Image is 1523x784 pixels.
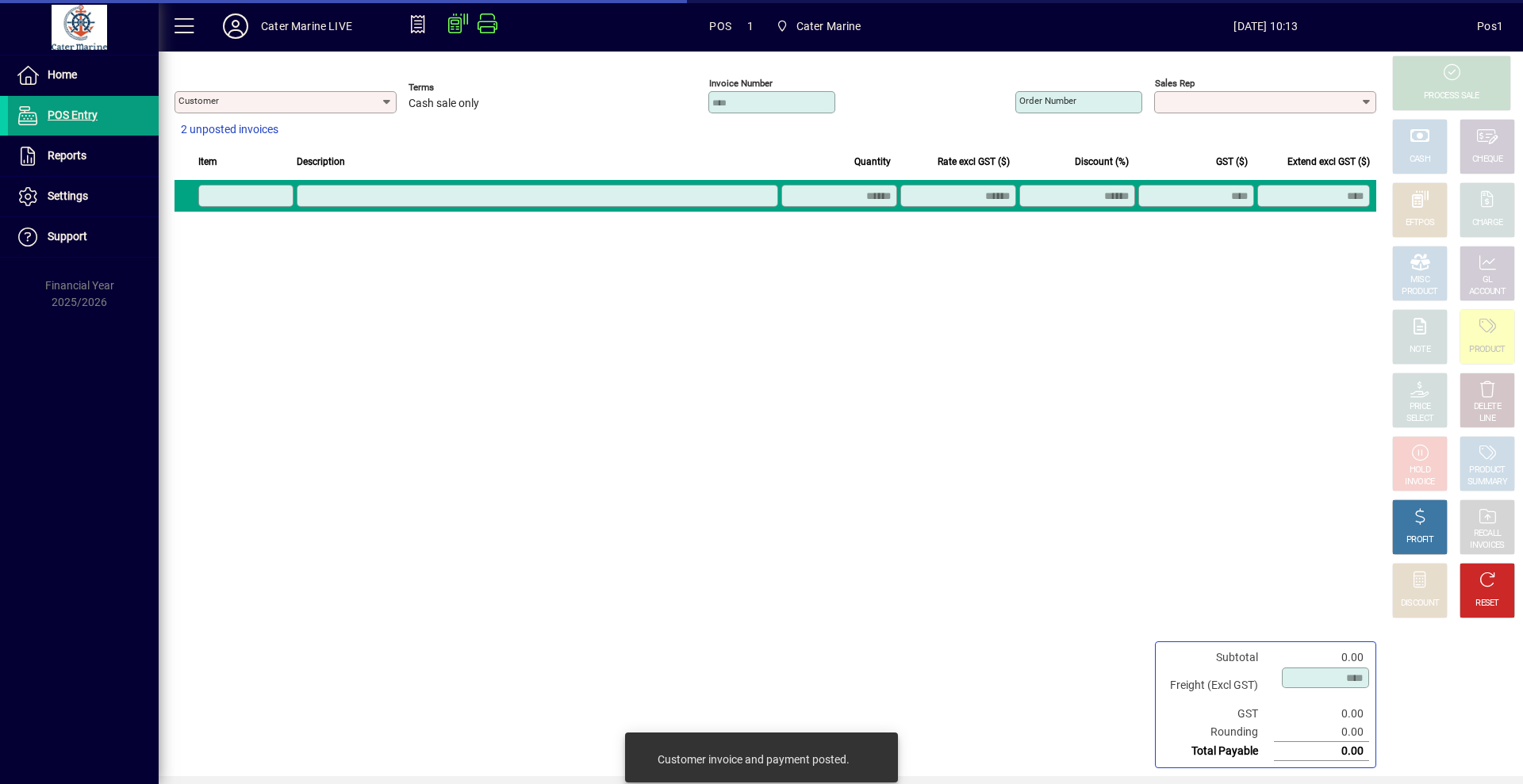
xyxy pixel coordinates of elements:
td: 0.00 [1274,705,1369,723]
div: ACCOUNT [1469,286,1506,298]
mat-label: Customer [178,95,219,106]
td: GST [1162,705,1274,723]
div: NOTE [1410,344,1430,356]
td: 0.00 [1274,723,1369,742]
span: Description [297,153,345,170]
span: 2 unposted invoices [181,121,278,138]
span: Quantity [854,153,891,170]
button: Profile [210,12,261,40]
mat-label: Invoice number [709,78,773,89]
span: Discount (%) [1075,153,1129,170]
span: Cater Marine [796,13,861,39]
div: HOLD [1410,465,1430,476]
span: Rate excl GST ($) [938,153,1010,170]
span: Reports [48,149,86,162]
div: PROCESS SALE [1424,90,1479,102]
div: INVOICE [1405,476,1434,488]
span: POS Entry [48,109,98,121]
div: PROFIT [1406,534,1433,546]
div: GL [1483,274,1493,286]
div: CASH [1410,154,1430,166]
div: MISC [1410,274,1429,286]
td: Total Payable [1162,742,1274,761]
span: Settings [48,189,88,202]
td: Rounding [1162,723,1274,742]
div: DELETE [1474,401,1501,413]
mat-label: Sales rep [1155,78,1195,89]
div: LINE [1479,413,1495,425]
span: Extend excl GST ($) [1287,153,1370,170]
div: RESET [1475,598,1499,610]
div: EFTPOS [1406,217,1435,229]
div: Pos1 [1477,13,1503,39]
td: 0.00 [1274,742,1369,761]
td: Freight (Excl GST) [1162,667,1274,705]
a: Home [8,55,159,95]
div: PRODUCT [1402,286,1437,298]
div: Cater Marine LIVE [261,13,352,39]
div: CHARGE [1472,217,1503,229]
div: INVOICES [1470,540,1504,552]
div: RECALL [1474,528,1502,540]
div: SELECT [1406,413,1434,425]
span: Cater Marine [769,12,868,40]
span: [DATE] 10:13 [1055,13,1478,39]
div: PRODUCT [1469,465,1505,476]
button: 2 unposted invoices [175,116,285,144]
span: Cash sale only [409,98,479,110]
mat-label: Order number [1019,95,1076,106]
div: Customer invoice and payment posted. [658,751,850,767]
td: 0.00 [1274,648,1369,667]
div: PRODUCT [1469,344,1505,356]
div: DISCOUNT [1401,598,1439,610]
span: Item [198,153,217,170]
span: GST ($) [1216,153,1248,170]
span: 1 [747,13,754,39]
span: Terms [409,82,504,93]
span: POS [709,13,731,39]
a: Reports [8,136,159,176]
span: Home [48,68,77,81]
div: SUMMARY [1467,476,1507,488]
span: Support [48,230,87,243]
a: Support [8,217,159,257]
td: Subtotal [1162,648,1274,667]
div: PRICE [1410,401,1431,413]
div: CHEQUE [1472,154,1502,166]
a: Settings [8,177,159,216]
